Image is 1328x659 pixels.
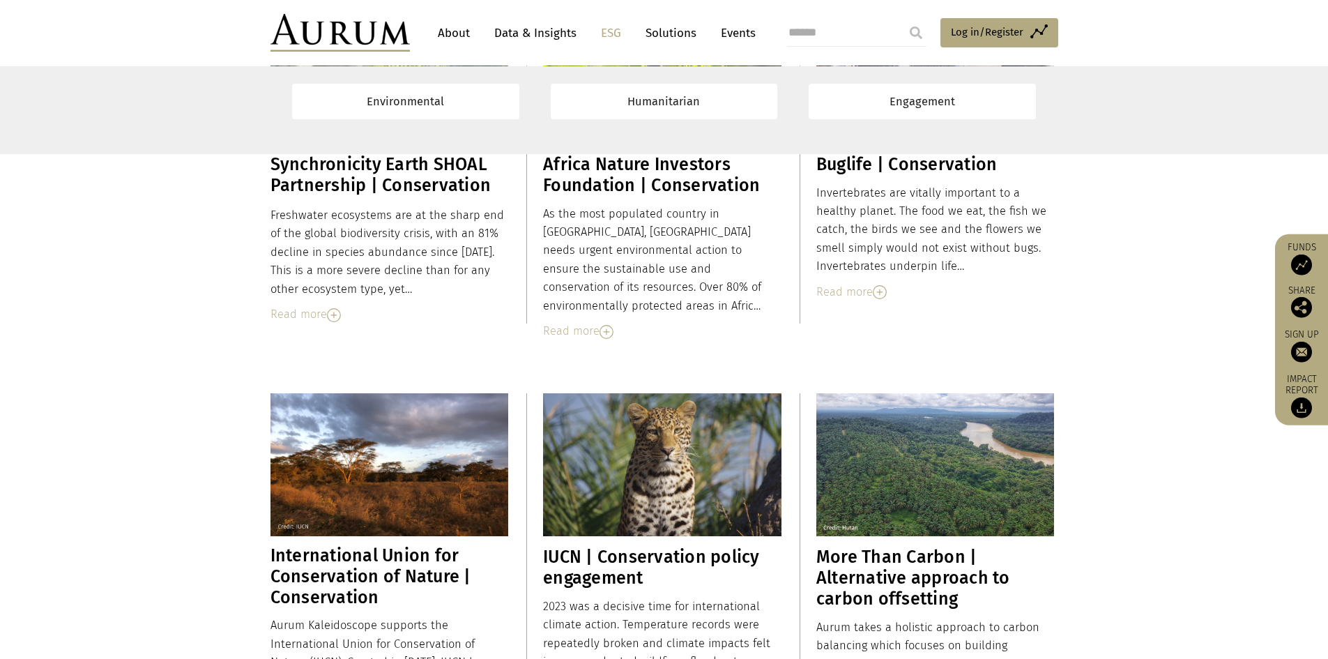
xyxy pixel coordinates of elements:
[940,18,1058,47] a: Log in/Register
[431,20,477,46] a: About
[600,325,613,339] img: Read More
[951,24,1023,40] span: Log in/Register
[1291,341,1312,362] img: Sign up to our newsletter
[270,206,509,298] div: Freshwater ecosystems are at the sharp end of the global biodiversity crisis, with an 81% decline...
[816,184,1055,276] div: Invertebrates are vitally important to a healthy planet. The food we eat, the fish we catch, the ...
[816,154,1055,175] h3: Buglife | Conservation
[543,547,781,589] h3: IUCN | Conservation policy engagement
[902,19,930,47] input: Submit
[809,84,1036,119] a: Engagement
[551,84,778,119] a: Humanitarian
[270,545,509,608] h3: International Union for Conservation of Nature | Conservation
[1291,254,1312,275] img: Access Funds
[543,322,781,340] div: Read more
[639,20,703,46] a: Solutions
[594,20,628,46] a: ESG
[1291,296,1312,317] img: Share this post
[1282,241,1321,275] a: Funds
[714,20,756,46] a: Events
[816,283,1055,301] div: Read more
[270,154,509,196] h3: Synchronicity Earth SHOAL Partnership | Conservation
[1282,328,1321,362] a: Sign up
[270,305,509,324] div: Read more
[327,308,341,322] img: Read More
[816,547,1055,609] h3: More Than Carbon | Alternative approach to carbon offsetting
[292,84,519,119] a: Environmental
[487,20,583,46] a: Data & Insights
[1282,285,1321,317] div: Share
[1282,372,1321,418] a: Impact report
[543,154,781,196] h3: Africa Nature Investors Foundation | Conservation
[543,205,781,315] div: As the most populated country in [GEOGRAPHIC_DATA], [GEOGRAPHIC_DATA] needs urgent environmental ...
[873,285,887,299] img: Read More
[270,14,410,52] img: Aurum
